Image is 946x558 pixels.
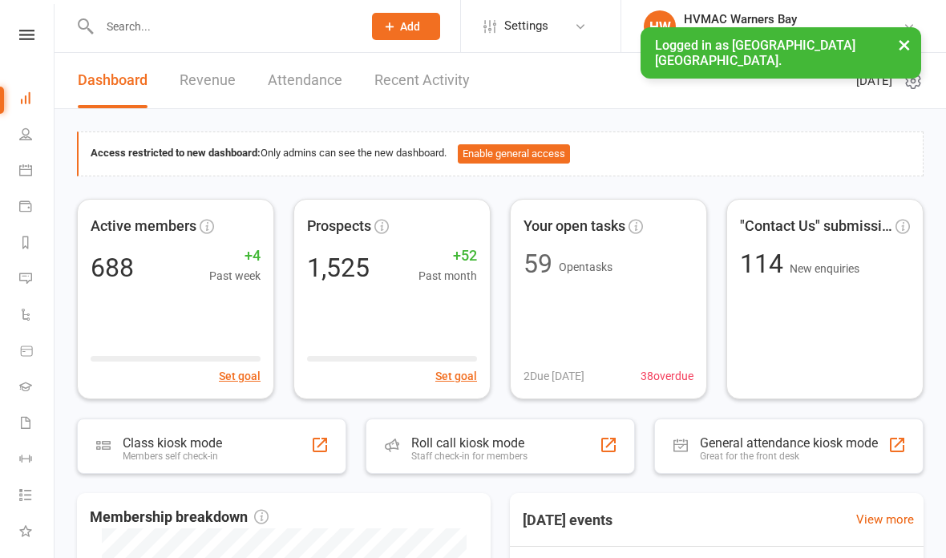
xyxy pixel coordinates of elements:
[684,12,903,26] div: HVMAC Warners Bay
[19,334,55,370] a: Product Sales
[740,249,790,279] span: 114
[123,435,222,451] div: Class kiosk mode
[559,261,612,273] span: Open tasks
[411,435,528,451] div: Roll call kiosk mode
[524,215,625,238] span: Your open tasks
[524,251,552,277] div: 59
[655,38,855,68] span: Logged in as [GEOGRAPHIC_DATA] [GEOGRAPHIC_DATA].
[644,10,676,42] div: HW
[91,144,911,164] div: Only admins can see the new dashboard.
[700,451,878,462] div: Great for the front desk
[19,118,55,154] a: People
[307,215,371,238] span: Prospects
[372,13,440,40] button: Add
[418,245,477,268] span: +52
[95,15,351,38] input: Search...
[209,245,261,268] span: +4
[19,82,55,118] a: Dashboard
[91,147,261,159] strong: Access restricted to new dashboard:
[890,27,919,62] button: ×
[219,367,261,385] button: Set goal
[91,215,196,238] span: Active members
[418,267,477,285] span: Past month
[641,367,693,385] span: 38 overdue
[123,451,222,462] div: Members self check-in
[790,262,859,275] span: New enquiries
[19,226,55,262] a: Reports
[856,510,914,529] a: View more
[400,20,420,33] span: Add
[435,367,477,385] button: Set goal
[19,154,55,190] a: Calendar
[504,8,548,44] span: Settings
[91,255,134,281] div: 688
[700,435,878,451] div: General attendance kiosk mode
[209,267,261,285] span: Past week
[684,26,903,41] div: [GEOGRAPHIC_DATA] [GEOGRAPHIC_DATA]
[307,255,370,281] div: 1,525
[19,515,55,551] a: What's New
[740,215,892,238] span: "Contact Us" submissions
[524,367,584,385] span: 2 Due [DATE]
[510,506,625,535] h3: [DATE] events
[458,144,570,164] button: Enable general access
[90,506,269,529] span: Membership breakdown
[19,190,55,226] a: Payments
[411,451,528,462] div: Staff check-in for members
